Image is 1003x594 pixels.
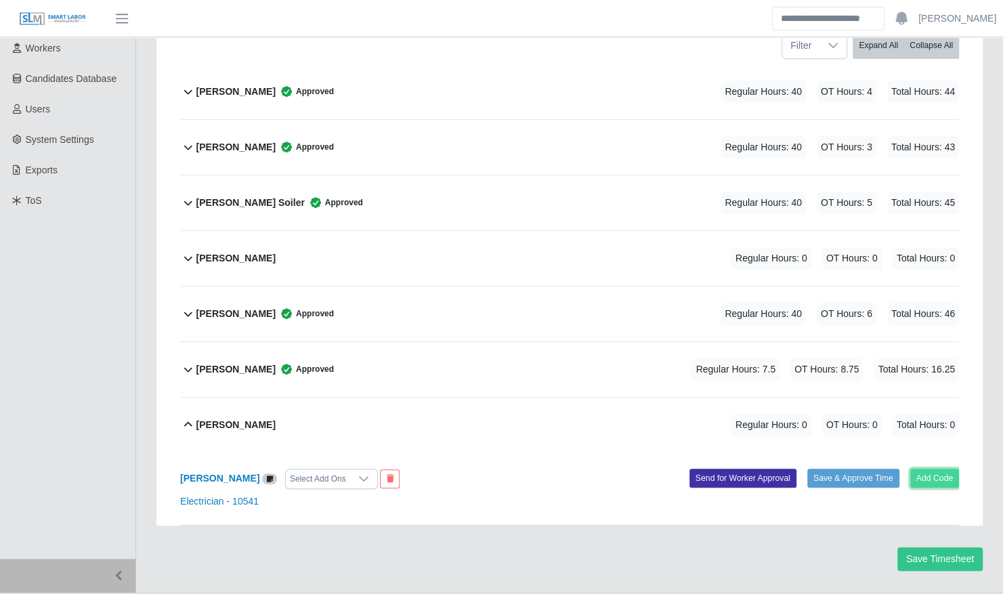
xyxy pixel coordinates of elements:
[196,196,305,210] b: [PERSON_NAME] Soiler
[731,414,811,436] span: Regular Hours: 0
[887,81,959,103] span: Total Hours: 44
[817,136,876,158] span: OT Hours: 3
[772,7,884,30] input: Search
[817,303,876,325] span: OT Hours: 6
[196,251,276,266] b: [PERSON_NAME]
[180,231,959,286] button: [PERSON_NAME] Regular Hours: 0 OT Hours: 0 Total Hours: 0
[26,43,61,54] span: Workers
[276,307,334,320] span: Approved
[19,12,87,26] img: SLM Logo
[26,73,117,84] span: Candidates Database
[874,358,959,381] span: Total Hours: 16.25
[689,469,796,488] button: Send for Worker Approval
[196,362,276,377] b: [PERSON_NAME]
[790,358,863,381] span: OT Hours: 8.75
[887,303,959,325] span: Total Hours: 46
[26,195,42,206] span: ToS
[276,362,334,376] span: Approved
[691,358,780,381] span: Regular Hours: 7.5
[26,165,58,175] span: Exports
[196,307,276,321] b: [PERSON_NAME]
[196,418,276,432] b: [PERSON_NAME]
[918,12,996,26] a: [PERSON_NAME]
[180,120,959,175] button: [PERSON_NAME] Approved Regular Hours: 40 OT Hours: 3 Total Hours: 43
[853,33,959,59] div: bulk actions
[782,33,819,58] span: Filter
[286,469,350,488] div: Select Add Ons
[893,414,959,436] span: Total Hours: 0
[380,469,400,488] button: End Worker & Remove from the Timesheet
[910,469,960,488] button: Add Code
[731,247,811,270] span: Regular Hours: 0
[887,192,959,214] span: Total Hours: 45
[721,81,806,103] span: Regular Hours: 40
[180,496,259,507] a: Electrician - 10541
[180,287,959,341] button: [PERSON_NAME] Approved Regular Hours: 40 OT Hours: 6 Total Hours: 46
[893,247,959,270] span: Total Hours: 0
[721,303,806,325] span: Regular Hours: 40
[897,547,983,571] button: Save Timesheet
[721,192,806,214] span: Regular Hours: 40
[817,192,876,214] span: OT Hours: 5
[262,473,277,484] a: View/Edit Notes
[196,140,276,154] b: [PERSON_NAME]
[276,85,334,98] span: Approved
[853,33,904,59] button: Expand All
[721,136,806,158] span: Regular Hours: 40
[180,64,959,119] button: [PERSON_NAME] Approved Regular Hours: 40 OT Hours: 4 Total Hours: 44
[26,104,51,114] span: Users
[807,469,899,488] button: Save & Approve Time
[887,136,959,158] span: Total Hours: 43
[305,196,363,209] span: Approved
[903,33,959,59] button: Collapse All
[180,398,959,452] button: [PERSON_NAME] Regular Hours: 0 OT Hours: 0 Total Hours: 0
[180,342,959,397] button: [PERSON_NAME] Approved Regular Hours: 7.5 OT Hours: 8.75 Total Hours: 16.25
[180,473,259,484] a: [PERSON_NAME]
[180,175,959,230] button: [PERSON_NAME] Soiler Approved Regular Hours: 40 OT Hours: 5 Total Hours: 45
[822,414,882,436] span: OT Hours: 0
[196,85,276,99] b: [PERSON_NAME]
[822,247,882,270] span: OT Hours: 0
[817,81,876,103] span: OT Hours: 4
[26,134,94,145] span: System Settings
[276,140,334,154] span: Approved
